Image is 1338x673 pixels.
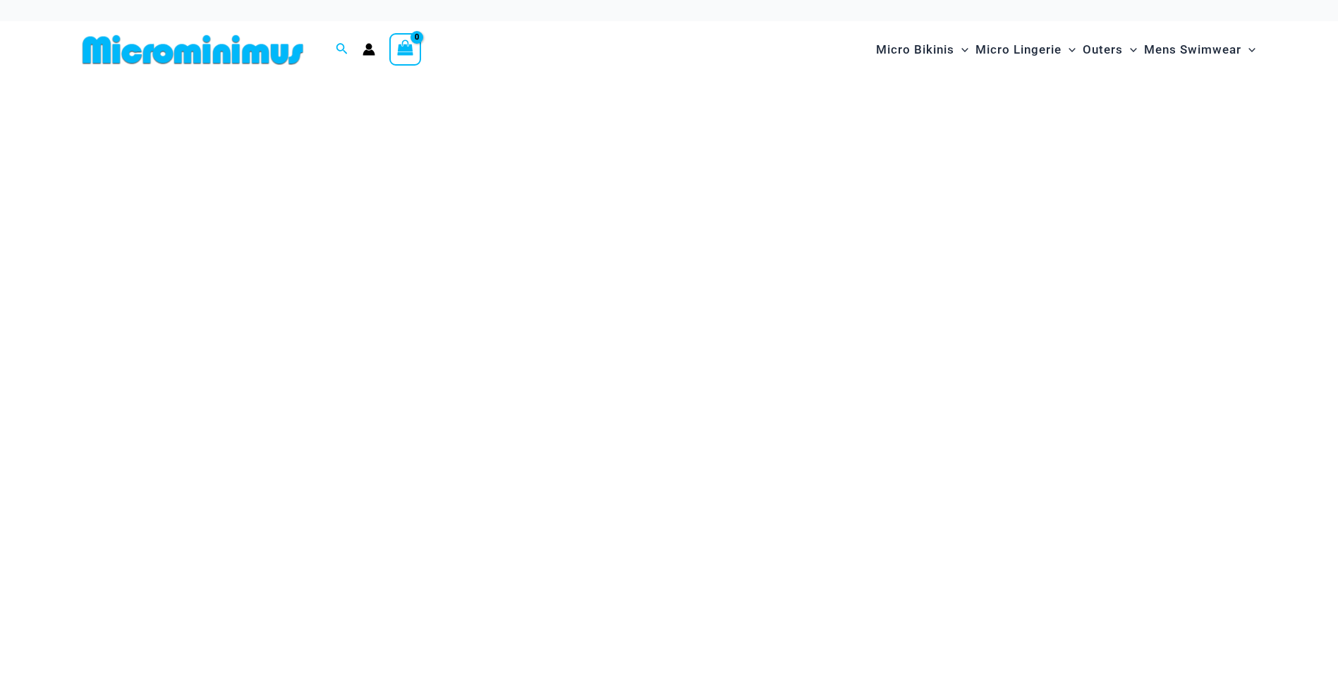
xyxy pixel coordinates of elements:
[389,33,422,66] a: View Shopping Cart, empty
[1083,32,1123,68] span: Outers
[363,43,375,56] a: Account icon link
[972,28,1079,71] a: Micro LingerieMenu ToggleMenu Toggle
[876,32,954,68] span: Micro Bikinis
[1241,32,1255,68] span: Menu Toggle
[77,34,309,66] img: MM SHOP LOGO FLAT
[1141,28,1259,71] a: Mens SwimwearMenu ToggleMenu Toggle
[1144,32,1241,68] span: Mens Swimwear
[1123,32,1137,68] span: Menu Toggle
[872,28,972,71] a: Micro BikinisMenu ToggleMenu Toggle
[975,32,1062,68] span: Micro Lingerie
[336,41,348,59] a: Search icon link
[954,32,968,68] span: Menu Toggle
[1062,32,1076,68] span: Menu Toggle
[870,26,1262,73] nav: Site Navigation
[1079,28,1141,71] a: OutersMenu ToggleMenu Toggle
